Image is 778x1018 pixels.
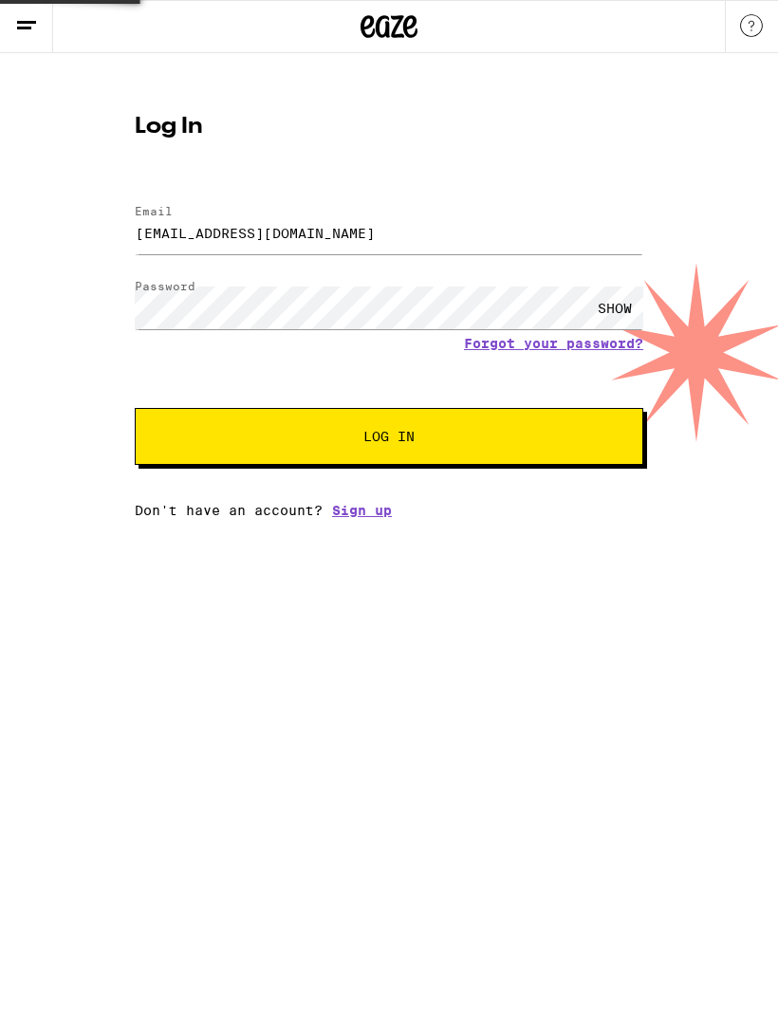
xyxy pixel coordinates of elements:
div: SHOW [586,287,643,329]
button: Log In [135,408,643,465]
h1: Log In [135,116,643,139]
a: Forgot your password? [464,336,643,351]
span: Log In [363,430,415,443]
div: Don't have an account? [135,503,643,518]
label: Password [135,280,195,292]
a: Sign up [332,503,392,518]
input: Email [135,212,643,254]
span: Hi. Need any help? [11,13,137,28]
label: Email [135,205,173,217]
